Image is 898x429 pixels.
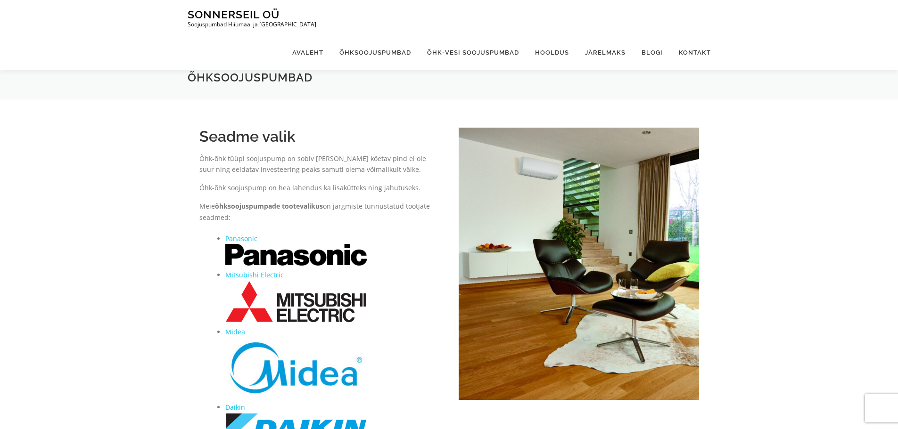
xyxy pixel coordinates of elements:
[215,202,323,210] strong: õhksoojuspumpade tootevalikus
[419,35,527,70] a: Õhk-vesi soojuspumbad
[199,182,440,194] p: Õhk-õhk soojuspump on hea lahendus ka lisakütteks ning jahutuseks.
[459,128,699,400] img: FTXTM-M_02_001_Ip
[225,270,284,279] a: Mitsubishi Electric
[188,8,280,21] a: Sonnerseil OÜ
[634,35,671,70] a: Blogi
[225,327,245,336] a: Midea
[199,201,440,223] p: Meie on järgmiste tunnustatud tootjate seadmed:
[284,35,331,70] a: Avaleht
[225,234,257,243] a: Panasonic
[199,128,440,146] h2: Seadme valik
[577,35,634,70] a: Järelmaks
[199,153,440,176] p: Õhk-õhk tüüpi soojuspump on sobiv [PERSON_NAME] köetav pind ei ole suur ning eeldatav investeerin...
[188,21,316,28] p: Soojuspumbad Hiiumaal ja [GEOGRAPHIC_DATA]
[331,35,419,70] a: Õhksoojuspumbad
[527,35,577,70] a: Hooldus
[188,70,711,85] h1: Õhksoojuspumbad
[225,403,245,412] a: Daikin
[671,35,711,70] a: Kontakt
